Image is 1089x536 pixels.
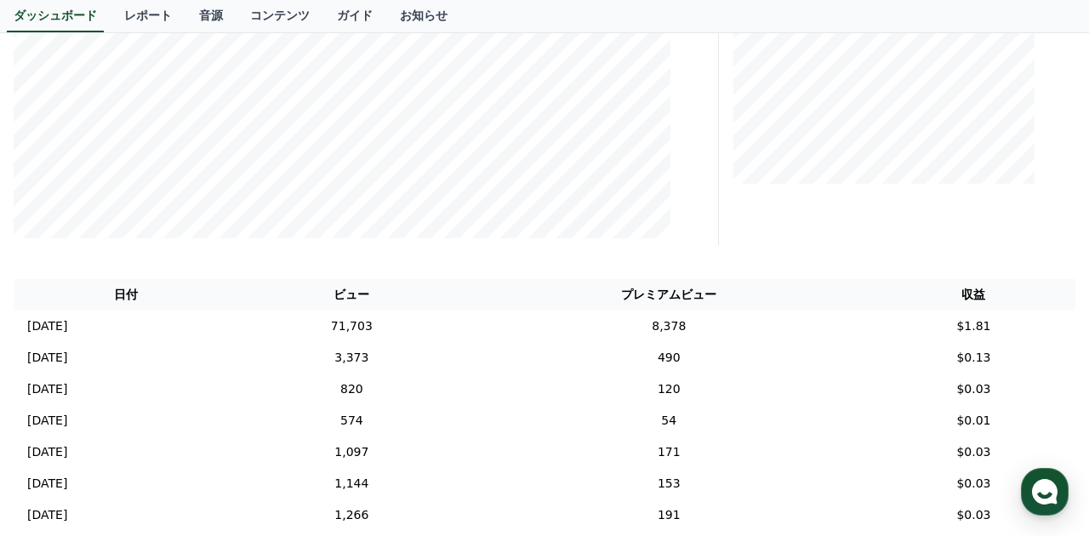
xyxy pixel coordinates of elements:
[237,468,466,499] td: 1,144
[112,395,220,437] a: チャット
[466,436,872,468] td: 171
[237,405,466,436] td: 574
[872,499,1075,531] td: $0.03
[466,468,872,499] td: 153
[27,475,67,493] p: [DATE]
[220,395,327,437] a: 設定
[27,317,67,335] p: [DATE]
[872,311,1075,342] td: $1.81
[872,436,1075,468] td: $0.03
[237,499,466,531] td: 1,266
[237,279,466,311] th: ビュー
[237,436,466,468] td: 1,097
[872,342,1075,373] td: $0.13
[14,279,237,311] th: 日付
[237,311,466,342] td: 71,703
[43,420,74,434] span: ホーム
[466,499,872,531] td: 191
[872,405,1075,436] td: $0.01
[27,349,67,367] p: [DATE]
[872,373,1075,405] td: $0.03
[466,373,872,405] td: 120
[27,412,67,430] p: [DATE]
[27,506,67,524] p: [DATE]
[466,311,872,342] td: 8,378
[466,342,872,373] td: 490
[5,395,112,437] a: ホーム
[263,420,283,434] span: 設定
[466,405,872,436] td: 54
[872,279,1075,311] th: 収益
[27,380,67,398] p: [DATE]
[27,443,67,461] p: [DATE]
[237,342,466,373] td: 3,373
[872,468,1075,499] td: $0.03
[145,421,186,435] span: チャット
[237,373,466,405] td: 820
[466,279,872,311] th: プレミアムビュー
